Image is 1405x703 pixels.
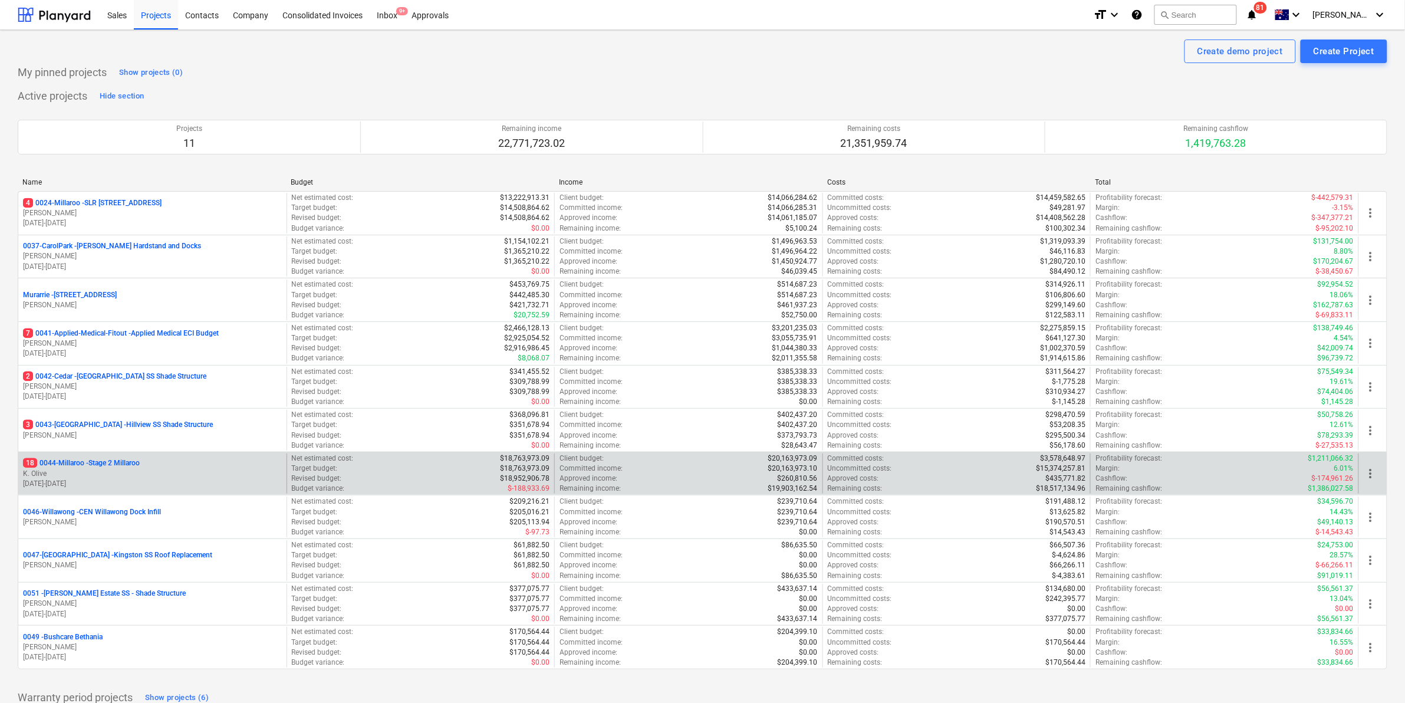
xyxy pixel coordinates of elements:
p: Margin : [1095,247,1120,257]
p: $402,437.20 [778,410,818,420]
p: $96,739.72 [1318,353,1354,363]
p: Committed income : [560,420,623,430]
span: more_vert [1364,467,1378,481]
p: Budget variance : [292,267,345,277]
button: Show projects (0) [116,63,186,82]
p: Approved costs : [828,431,879,441]
p: $2,925,054.52 [504,333,550,343]
p: 0041-Applied-Medical-Fitout - Applied Medical ECI Budget [23,328,219,339]
div: 40024-Millaroo -SLR [STREET_ADDRESS][PERSON_NAME][DATE]-[DATE] [23,198,282,228]
p: 12.61% [1330,420,1354,430]
p: Net estimated cost : [292,367,354,377]
p: Remaining income : [560,353,621,363]
p: 0042-Cedar - [GEOGRAPHIC_DATA] SS Shade Structure [23,372,206,382]
p: $46,116.83 [1049,247,1085,257]
p: 0051 - [PERSON_NAME] Estate SS - Shade Structure [23,589,186,599]
p: $385,338.33 [778,377,818,387]
p: 8.80% [1334,247,1354,257]
p: $13,222,913.31 [500,193,550,203]
p: [PERSON_NAME] [23,560,282,570]
p: Cashflow : [1095,387,1127,397]
p: Approved costs : [828,300,879,310]
p: $78,293.39 [1318,431,1354,441]
p: [PERSON_NAME] [23,208,282,218]
i: keyboard_arrow_down [1107,8,1121,22]
div: Budget [291,178,550,186]
p: 0037-CarolPark - [PERSON_NAME] Hardstand and Docks [23,241,201,251]
p: $52,750.00 [782,310,818,320]
p: $46,039.45 [782,267,818,277]
p: $2,916,986.45 [504,343,550,353]
p: Profitability forecast : [1095,193,1162,203]
span: 4 [23,198,33,208]
p: $84,490.12 [1049,267,1085,277]
p: $310,934.27 [1045,387,1085,397]
p: Client budget : [560,236,604,247]
p: [PERSON_NAME] [23,300,282,310]
p: $14,508,864.62 [500,213,550,223]
p: Profitability forecast : [1095,323,1162,333]
div: Name [22,178,281,186]
p: Committed costs : [828,193,884,203]
p: Target budget : [292,377,338,387]
div: 30043-[GEOGRAPHIC_DATA] -Hillview SS Shade Structure[PERSON_NAME] [23,420,282,440]
p: Remaining costs [841,124,907,134]
p: $442,485.30 [509,290,550,300]
p: Client budget : [560,280,604,290]
p: Committed income : [560,247,623,257]
p: Target budget : [292,203,338,213]
p: Remaining costs : [828,397,883,407]
p: [PERSON_NAME] [23,382,282,392]
i: format_size [1093,8,1107,22]
p: $-347,377.21 [1312,213,1354,223]
p: Budget variance : [292,441,345,451]
p: My pinned projects [18,65,107,80]
p: 11 [176,136,202,150]
p: $368,096.81 [509,410,550,420]
p: 0044-Millaroo - Stage 2 Millaroo [23,458,140,468]
p: $14,066,284.62 [768,193,818,203]
p: Uncommitted costs : [828,290,892,300]
p: $3,201,235.03 [772,323,818,333]
p: [DATE] - [DATE] [23,349,282,359]
p: Revised budget : [292,213,342,223]
p: Profitability forecast : [1095,410,1162,420]
p: Uncommitted costs : [828,377,892,387]
p: Margin : [1095,420,1120,430]
p: Cashflow : [1095,300,1127,310]
p: $421,732.71 [509,300,550,310]
p: $56,178.60 [1049,441,1085,451]
span: more_vert [1364,380,1378,394]
p: [PERSON_NAME] [23,251,282,261]
p: Target budget : [292,464,338,474]
p: $298,470.59 [1045,410,1085,420]
p: $20,752.59 [514,310,550,320]
p: Projects [176,124,202,134]
p: Committed income : [560,290,623,300]
p: $-1,775.28 [1052,377,1085,387]
p: Committed costs : [828,236,884,247]
p: Uncommitted costs : [828,333,892,343]
p: Uncommitted costs : [828,420,892,430]
p: Cashflow : [1095,431,1127,441]
p: $351,678.94 [509,431,550,441]
p: Budget variance : [292,224,345,234]
span: search [1160,10,1169,19]
p: Remaining costs : [828,441,883,451]
p: [PERSON_NAME] [23,517,282,527]
p: 22,771,723.02 [498,136,565,150]
p: $92,954.52 [1318,280,1354,290]
p: Net estimated cost : [292,236,354,247]
p: Budget variance : [292,353,345,363]
p: Budget variance : [292,310,345,320]
p: Remaining costs : [828,310,883,320]
p: $1,496,964.22 [772,247,818,257]
p: Committed income : [560,203,623,213]
p: $1,365,210.22 [504,257,550,267]
p: Cashflow : [1095,257,1127,267]
p: -3.15% [1332,203,1354,213]
p: $0.00 [531,267,550,277]
p: $1,211,066.32 [1308,454,1354,464]
p: $341,455.52 [509,367,550,377]
p: $309,788.99 [509,377,550,387]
